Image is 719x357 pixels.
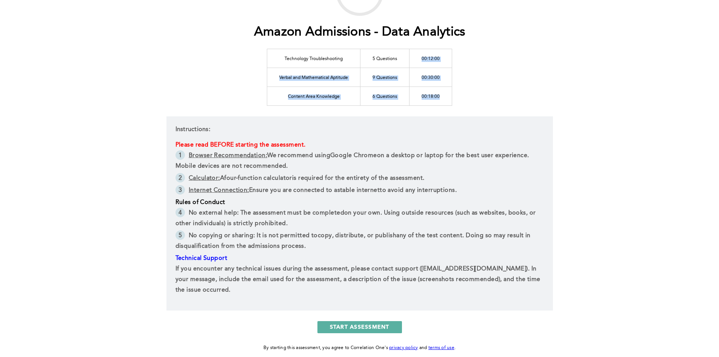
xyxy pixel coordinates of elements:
[254,25,465,40] h1: Amazon Admissions - Data Analytics
[389,346,418,350] a: privacy policy
[267,68,360,87] td: Verbal and Mathematical Aptitude
[317,321,402,333] button: START ASSESSMENT
[360,87,410,105] td: 6 Questions
[176,199,225,206] strong: Rules of Conduct
[166,116,553,311] div: Instructions:
[410,87,452,105] td: 00:18:00
[176,255,227,261] strong: Technical Support
[360,68,410,87] td: 9 Questions
[176,208,544,230] li: : The assessment must be completed . Using outside resources (such as websites, books, or other i...
[318,233,396,239] strong: copy, distribute, or publish
[218,175,220,181] u: :
[176,185,544,197] li: Ensure you are connected to a to avoid any interruptions.
[360,49,410,68] td: 5 Questions
[267,49,360,68] td: Technology Troubleshooting
[330,153,377,159] strong: Google Chrome
[410,49,452,68] td: 00:12:00
[189,187,247,193] u: Internet Connection
[247,187,249,193] u: :
[428,346,454,350] a: terms of use
[176,173,544,185] li: A is required for the entirety of the assessment.
[189,233,253,239] strong: No copying or sharing
[189,175,218,181] u: Calculator
[176,150,544,173] li: We recommend using on a desktop or laptop for the best user experience. Mobile devices are not re...
[267,87,360,105] td: Content Area Knowledge
[176,230,544,253] li: : It is not permitted to any of the test content. Doing so may result in disqualification from th...
[176,142,306,148] strong: Please read BEFORE starting the assessment.
[189,210,237,216] strong: No external help
[176,264,544,295] p: If you encounter any technical issues during the assessment, please contact support ([EMAIL_ADDRE...
[337,187,380,193] strong: stable internet
[410,68,452,87] td: 00:30:00
[224,175,292,181] strong: four-function calculator
[263,344,456,352] div: By starting this assessment, you agree to Correlation One's and .
[344,210,380,216] strong: on your own
[189,153,267,159] u: Browser Recommendation:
